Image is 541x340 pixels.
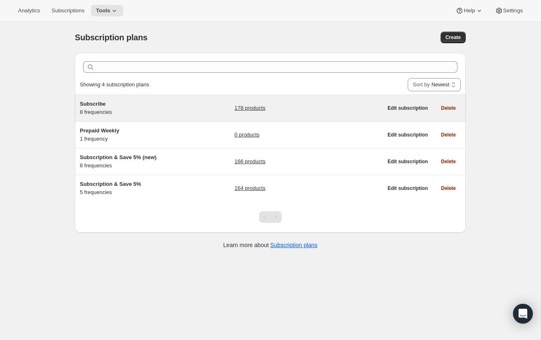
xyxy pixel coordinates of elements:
a: 164 products [235,184,265,192]
div: 8 frequencies [80,100,183,116]
a: 166 products [235,157,265,166]
span: Delete [441,185,456,192]
a: Subscription plans [270,242,317,248]
span: Tools [96,7,110,14]
span: Edit subscription [388,105,428,111]
span: Delete [441,105,456,111]
button: Create [441,32,466,43]
span: Edit subscription [388,132,428,138]
button: Help [450,5,488,16]
button: Delete [436,156,461,167]
button: Edit subscription [383,129,433,141]
span: Showing 4 subscription plans [80,81,149,88]
div: Open Intercom Messenger [513,304,533,324]
span: Edit subscription [388,158,428,165]
span: Delete [441,158,456,165]
div: 8 frequencies [80,153,183,170]
button: Analytics [13,5,45,16]
span: Create [446,34,461,41]
button: Settings [490,5,528,16]
button: Edit subscription [383,183,433,194]
button: Tools [91,5,123,16]
span: Subscription plans [75,33,147,42]
p: Learn more about [223,241,318,249]
button: Delete [436,129,461,141]
span: Subscription & Save 5% (new) [80,154,156,160]
span: Delete [441,132,456,138]
button: Edit subscription [383,102,433,114]
button: Edit subscription [383,156,433,167]
span: Edit subscription [388,185,428,192]
span: Subscription & Save 5% [80,181,141,187]
span: Analytics [18,7,40,14]
a: 0 products [235,131,260,139]
nav: Pagination [259,211,282,223]
button: Delete [436,102,461,114]
span: Settings [503,7,523,14]
a: 178 products [235,104,265,112]
div: 5 frequencies [80,180,183,197]
span: Subscriptions [51,7,84,14]
div: 1 frequency [80,127,183,143]
span: Subscribe [80,101,106,107]
span: Prepaid Weekly [80,127,119,134]
button: Subscriptions [46,5,89,16]
span: Help [464,7,475,14]
button: Delete [436,183,461,194]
